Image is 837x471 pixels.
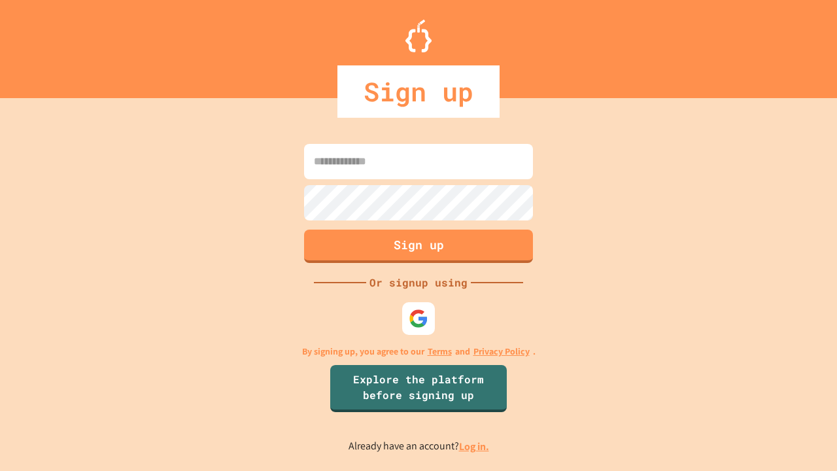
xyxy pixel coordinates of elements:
[428,345,452,358] a: Terms
[405,20,432,52] img: Logo.svg
[302,345,536,358] p: By signing up, you agree to our and .
[330,365,507,412] a: Explore the platform before signing up
[337,65,500,118] div: Sign up
[728,362,824,417] iframe: chat widget
[304,230,533,263] button: Sign up
[473,345,530,358] a: Privacy Policy
[459,440,489,453] a: Log in.
[782,419,824,458] iframe: chat widget
[366,275,471,290] div: Or signup using
[409,309,428,328] img: google-icon.svg
[349,438,489,455] p: Already have an account?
